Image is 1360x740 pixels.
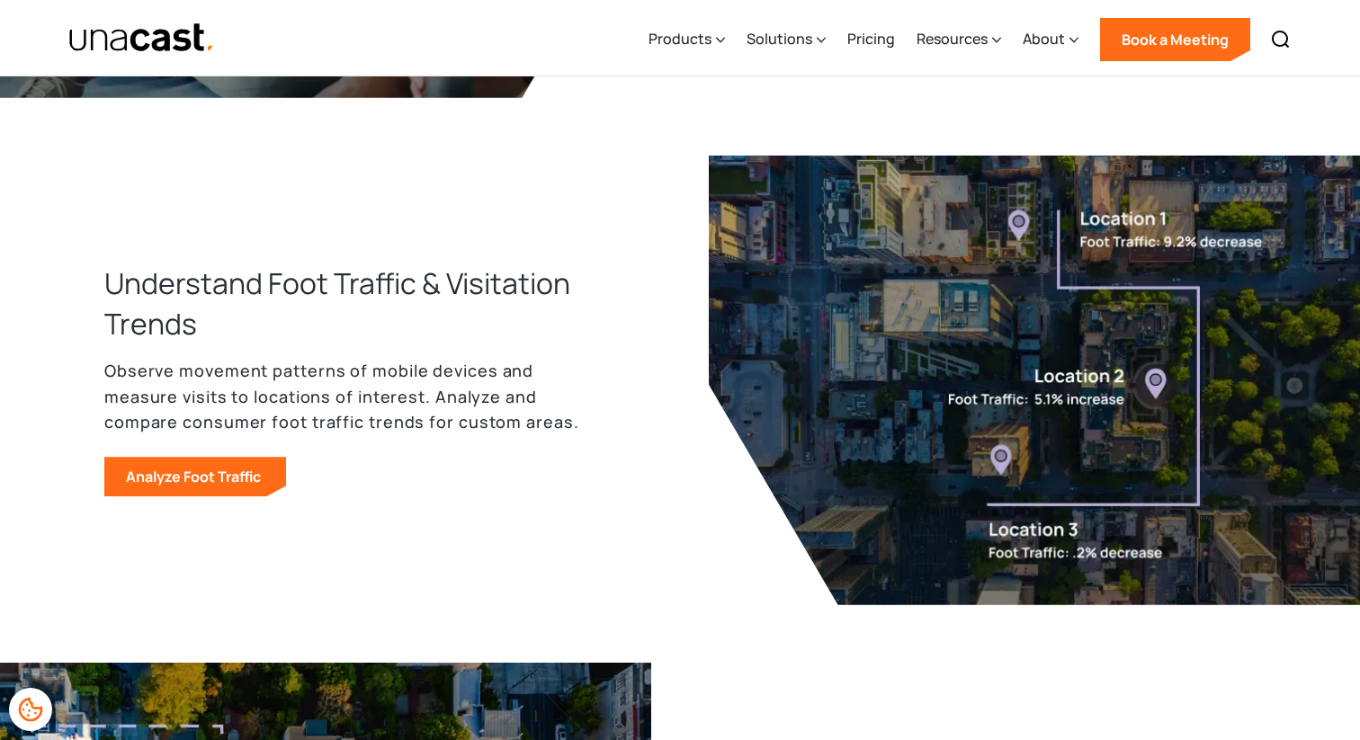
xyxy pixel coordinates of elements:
[9,688,52,731] div: Cookie Preferences
[104,457,286,496] a: Analyze Foot Traffic
[847,3,895,76] a: Pricing
[747,28,812,49] div: Solutions
[1023,3,1078,76] div: About
[649,3,725,76] div: Products
[104,358,594,435] p: Observe movement patterns of mobile devices and measure visits to locations of interest. Analyze ...
[1100,18,1250,61] a: Book a Meeting
[68,22,215,54] img: Unacast text logo
[747,3,826,76] div: Solutions
[917,28,988,49] div: Resources
[1270,29,1292,50] img: Search icon
[68,22,215,54] a: home
[1023,28,1065,49] div: About
[917,3,1001,76] div: Resources
[649,28,711,49] div: Products
[104,263,594,343] h3: Understand Foot Traffic & Visitation Trends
